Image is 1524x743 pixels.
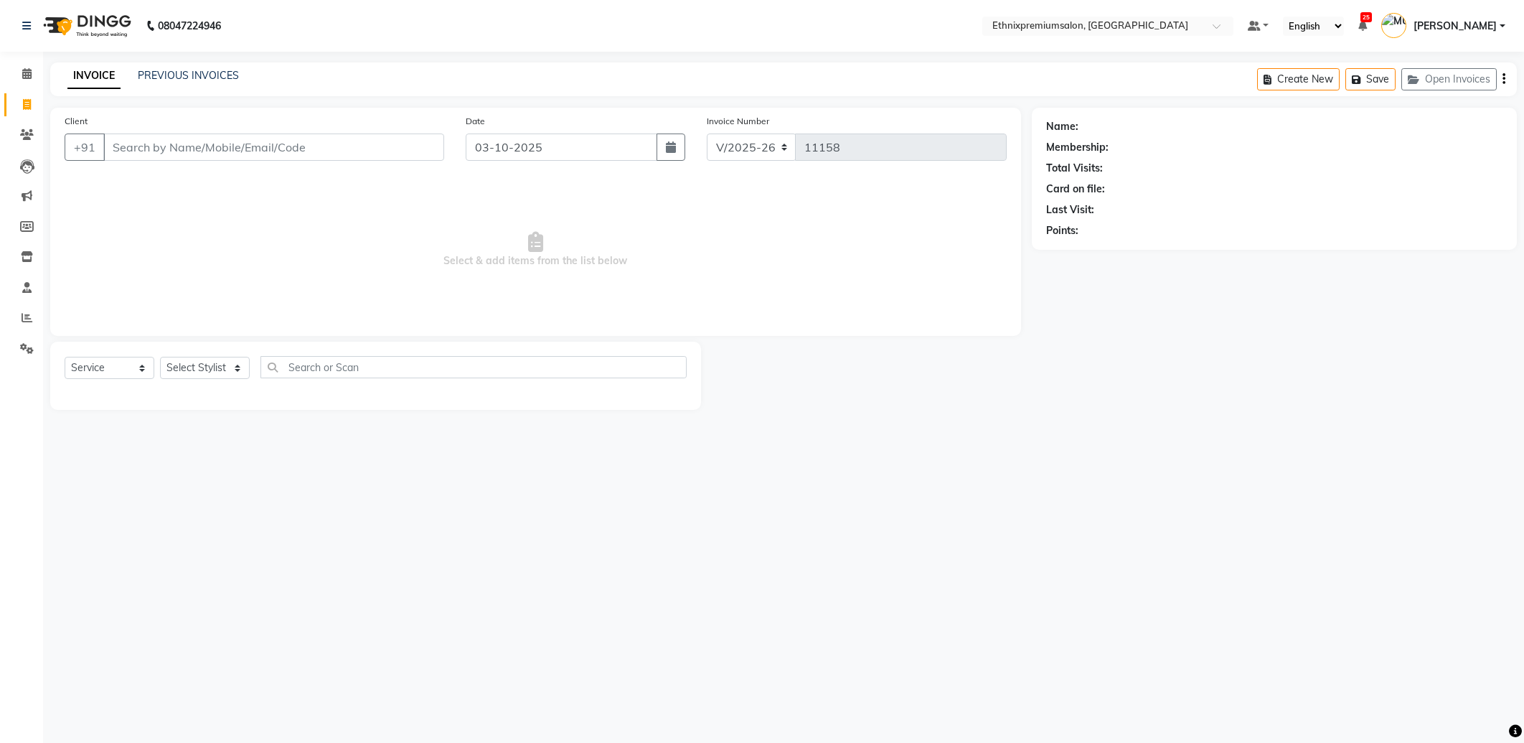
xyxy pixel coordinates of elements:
div: Name: [1046,119,1078,134]
a: INVOICE [67,63,121,89]
span: Select & add items from the list below [65,178,1007,322]
input: Search or Scan [260,356,687,378]
div: Membership: [1046,140,1109,155]
button: Open Invoices [1401,68,1497,90]
button: +91 [65,134,105,161]
button: Save [1345,68,1396,90]
img: MUSTHAFA [1381,13,1406,38]
div: Last Visit: [1046,202,1094,218]
span: [PERSON_NAME] [1414,19,1497,34]
img: logo [37,6,135,46]
label: Date [466,115,485,128]
b: 08047224946 [158,6,221,46]
span: 25 [1360,12,1372,22]
label: Client [65,115,88,128]
input: Search by Name/Mobile/Email/Code [103,134,444,161]
a: PREVIOUS INVOICES [138,69,239,82]
a: 25 [1358,19,1367,32]
div: Points: [1046,223,1078,238]
label: Invoice Number [707,115,769,128]
button: Create New [1257,68,1340,90]
div: Card on file: [1046,182,1105,197]
div: Total Visits: [1046,161,1103,176]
